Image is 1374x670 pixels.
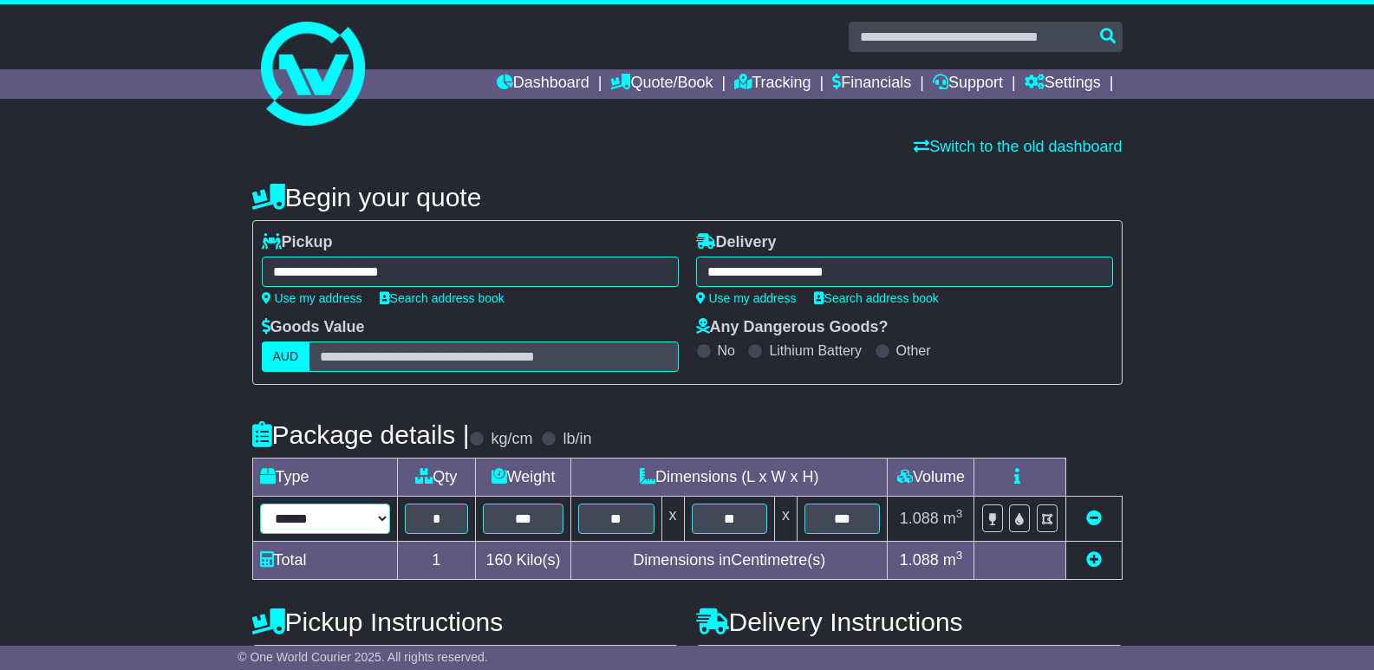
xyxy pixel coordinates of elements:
label: Goods Value [262,318,365,337]
a: Use my address [262,291,362,305]
sup: 3 [956,549,963,562]
a: Add new item [1086,551,1102,569]
span: m [943,510,963,527]
span: 1.088 [900,510,939,527]
label: Other [896,342,931,359]
td: Type [252,459,397,497]
a: Search address book [380,291,505,305]
label: lb/in [563,430,591,449]
label: AUD [262,342,310,372]
td: x [661,497,684,542]
td: Kilo(s) [476,542,571,580]
label: Any Dangerous Goods? [696,318,889,337]
a: Dashboard [497,69,589,99]
span: m [943,551,963,569]
a: Settings [1025,69,1101,99]
span: 1.088 [900,551,939,569]
h4: Delivery Instructions [696,608,1123,636]
h4: Pickup Instructions [252,608,679,636]
td: 1 [397,542,476,580]
label: kg/cm [491,430,532,449]
span: © One World Courier 2025. All rights reserved. [238,650,488,664]
a: Remove this item [1086,510,1102,527]
td: Weight [476,459,571,497]
sup: 3 [956,507,963,520]
span: 160 [486,551,512,569]
td: x [774,497,797,542]
td: Volume [888,459,974,497]
a: Switch to the old dashboard [914,138,1122,155]
h4: Begin your quote [252,183,1123,211]
a: Tracking [734,69,811,99]
a: Use my address [696,291,797,305]
td: Qty [397,459,476,497]
h4: Package details | [252,420,470,449]
label: Lithium Battery [769,342,862,359]
label: Delivery [696,233,777,252]
td: Dimensions (L x W x H) [571,459,888,497]
a: Support [933,69,1003,99]
a: Search address book [814,291,939,305]
label: No [718,342,735,359]
a: Quote/Book [610,69,713,99]
a: Financials [832,69,911,99]
td: Dimensions in Centimetre(s) [571,542,888,580]
label: Pickup [262,233,333,252]
td: Total [252,542,397,580]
